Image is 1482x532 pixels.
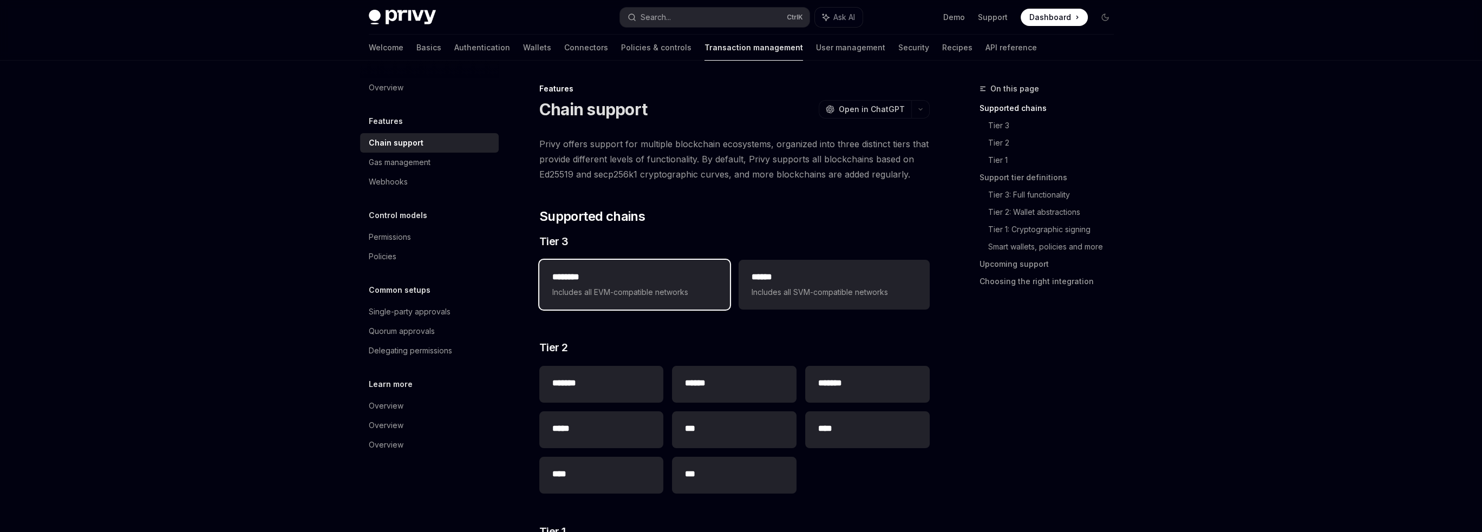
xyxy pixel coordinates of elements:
[360,133,499,153] a: Chain support
[787,13,803,22] span: Ctrl K
[360,302,499,321] a: Single-party approvals
[704,35,803,61] a: Transaction management
[360,172,499,192] a: Webhooks
[988,152,1122,169] a: Tier 1
[978,12,1008,23] a: Support
[839,104,905,115] span: Open in ChatGPT
[990,82,1039,95] span: On this page
[360,341,499,360] a: Delegating permissions
[360,247,499,266] a: Policies
[369,378,413,391] h5: Learn more
[985,35,1037,61] a: API reference
[539,340,568,355] span: Tier 2
[369,156,430,169] div: Gas management
[898,35,929,61] a: Security
[621,35,691,61] a: Policies & controls
[739,260,929,310] a: **** *Includes all SVM-compatible networks
[988,134,1122,152] a: Tier 2
[819,100,911,119] button: Open in ChatGPT
[942,35,972,61] a: Recipes
[369,35,403,61] a: Welcome
[360,435,499,455] a: Overview
[539,136,930,182] span: Privy offers support for multiple blockchain ecosystems, organized into three distinct tiers that...
[539,208,645,225] span: Supported chains
[980,273,1122,290] a: Choosing the right integration
[539,260,730,310] a: **** ***Includes all EVM-compatible networks
[980,255,1122,273] a: Upcoming support
[360,321,499,341] a: Quorum approvals
[369,231,411,244] div: Permissions
[369,136,423,149] div: Chain support
[369,344,452,357] div: Delegating permissions
[369,250,396,263] div: Policies
[539,100,647,119] h1: Chain support
[369,325,435,338] div: Quorum approvals
[360,227,499,247] a: Permissions
[988,203,1122,221] a: Tier 2: Wallet abstractions
[1021,9,1088,26] a: Dashboard
[369,419,403,432] div: Overview
[1096,9,1114,26] button: Toggle dark mode
[641,11,671,24] div: Search...
[539,83,930,94] div: Features
[539,234,569,249] span: Tier 3
[816,35,885,61] a: User management
[943,12,965,23] a: Demo
[980,169,1122,186] a: Support tier definitions
[988,238,1122,255] a: Smart wallets, policies and more
[752,286,916,299] span: Includes all SVM-compatible networks
[564,35,608,61] a: Connectors
[1029,12,1071,23] span: Dashboard
[988,221,1122,238] a: Tier 1: Cryptographic signing
[454,35,510,61] a: Authentication
[360,396,499,416] a: Overview
[988,117,1122,134] a: Tier 3
[360,78,499,97] a: Overview
[369,209,427,222] h5: Control models
[815,8,863,27] button: Ask AI
[369,284,430,297] h5: Common setups
[620,8,809,27] button: Search...CtrlK
[360,416,499,435] a: Overview
[980,100,1122,117] a: Supported chains
[988,186,1122,203] a: Tier 3: Full functionality
[523,35,551,61] a: Wallets
[552,286,717,299] span: Includes all EVM-compatible networks
[369,438,403,451] div: Overview
[369,305,451,318] div: Single-party approvals
[369,175,408,188] div: Webhooks
[369,399,403,412] div: Overview
[369,10,436,25] img: dark logo
[369,81,403,94] div: Overview
[369,115,403,128] h5: Features
[360,153,499,172] a: Gas management
[416,35,441,61] a: Basics
[833,12,855,23] span: Ask AI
